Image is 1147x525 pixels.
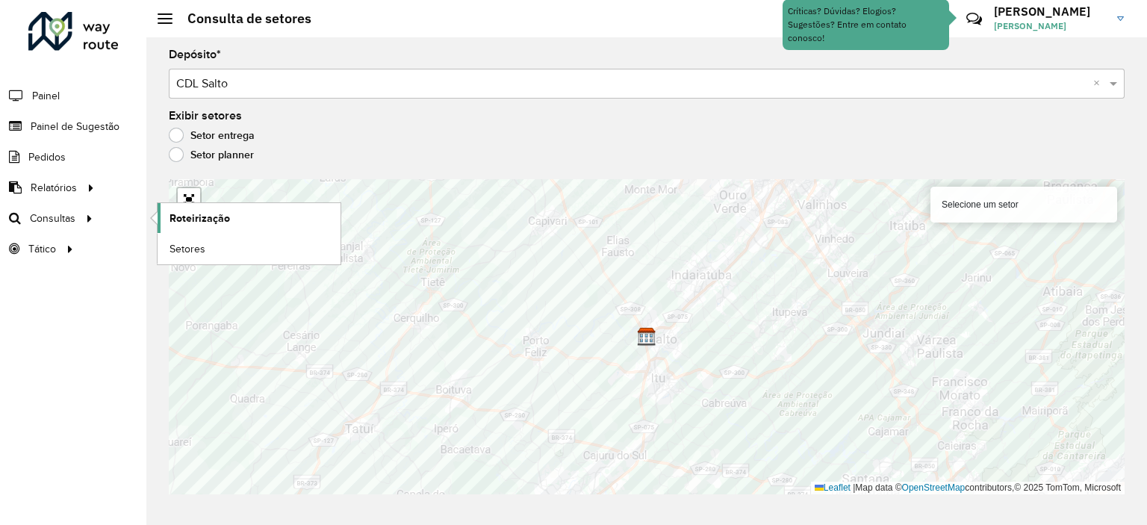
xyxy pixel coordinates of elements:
[1093,75,1106,93] span: Clear all
[32,88,60,104] span: Painel
[158,203,341,233] a: Roteirização
[158,234,341,264] a: Setores
[30,211,75,226] span: Consultas
[170,211,230,226] span: Roteirização
[170,241,205,257] span: Setores
[172,10,311,27] h2: Consulta de setores
[994,4,1106,19] h3: [PERSON_NAME]
[169,46,221,63] label: Depósito
[902,482,966,493] a: OpenStreetMap
[28,241,56,257] span: Tático
[958,3,990,35] a: Contato Rápido
[930,187,1117,223] div: Selecione um setor
[28,149,66,165] span: Pedidos
[853,482,855,493] span: |
[169,147,254,162] label: Setor planner
[994,19,1106,33] span: [PERSON_NAME]
[31,119,119,134] span: Painel de Sugestão
[169,107,242,125] label: Exibir setores
[811,482,1125,494] div: Map data © contributors,© 2025 TomTom, Microsoft
[169,128,255,143] label: Setor entrega
[815,482,851,493] a: Leaflet
[31,180,77,196] span: Relatórios
[178,188,200,211] a: Abrir mapa em tela cheia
